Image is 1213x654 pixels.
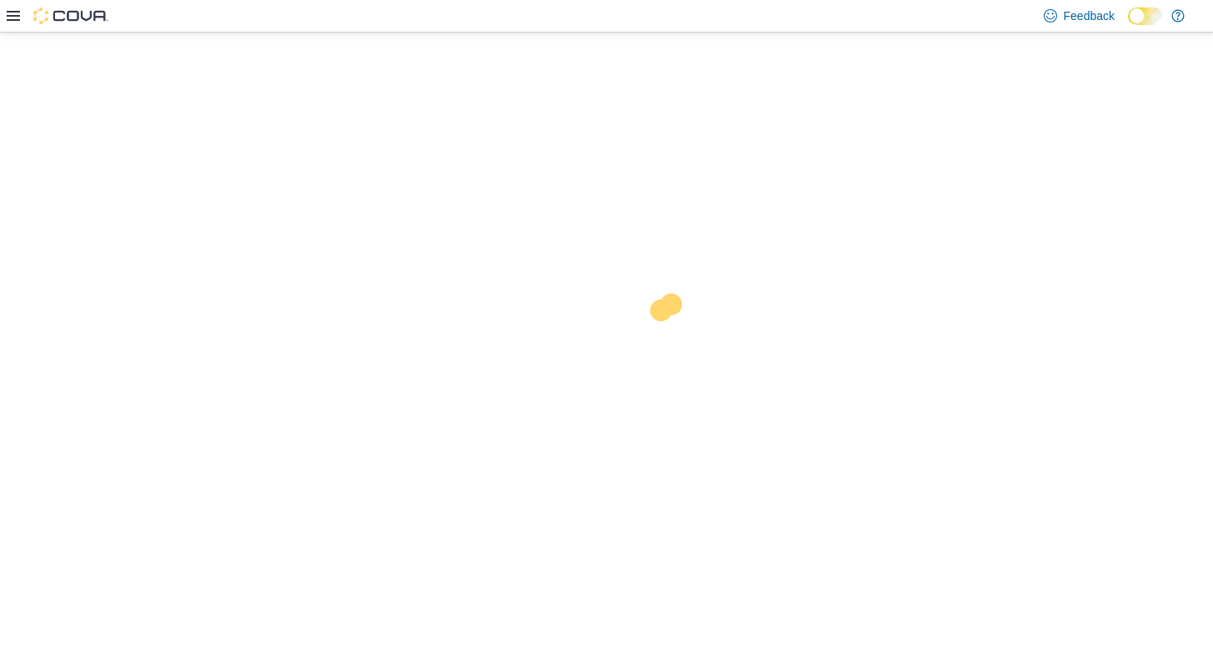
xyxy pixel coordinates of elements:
span: Dark Mode [1128,25,1129,26]
img: cova-loader [607,281,732,406]
img: Cova [33,8,108,24]
span: Feedback [1064,8,1115,24]
input: Dark Mode [1128,8,1163,25]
